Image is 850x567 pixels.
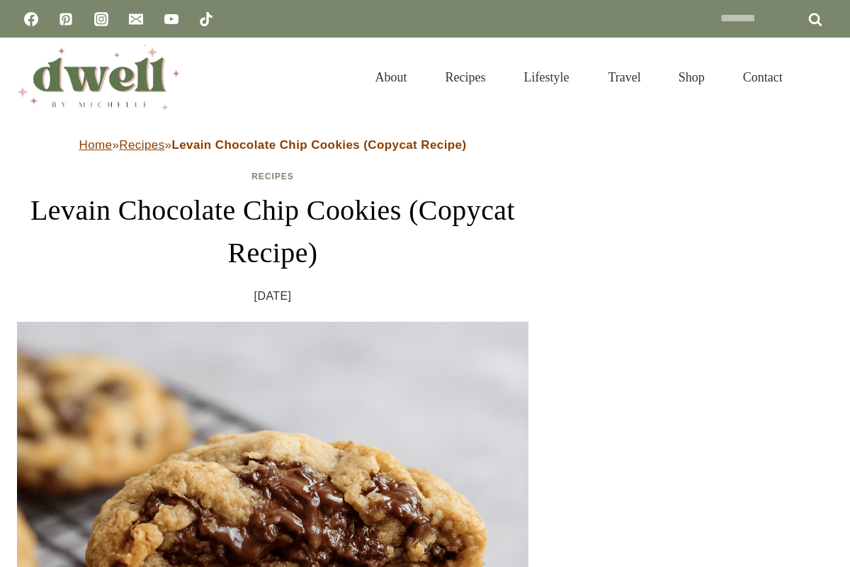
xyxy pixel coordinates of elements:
a: Lifestyle [505,52,589,102]
a: TikTok [192,5,220,33]
button: View Search Form [809,65,833,89]
a: Pinterest [52,5,80,33]
h1: Levain Chocolate Chip Cookies (Copycat Recipe) [17,189,528,274]
a: Shop [659,52,724,102]
a: Contact [724,52,802,102]
nav: Primary Navigation [356,52,802,102]
strong: Levain Chocolate Chip Cookies (Copycat Recipe) [171,138,466,152]
time: [DATE] [254,286,292,307]
a: Home [79,138,113,152]
a: About [356,52,426,102]
a: Email [122,5,150,33]
a: YouTube [157,5,186,33]
span: » » [79,138,467,152]
a: Instagram [87,5,115,33]
a: Travel [589,52,659,102]
img: DWELL by michelle [17,45,180,110]
a: Recipes [119,138,164,152]
a: Recipes [426,52,505,102]
a: Facebook [17,5,45,33]
a: Recipes [251,172,294,181]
